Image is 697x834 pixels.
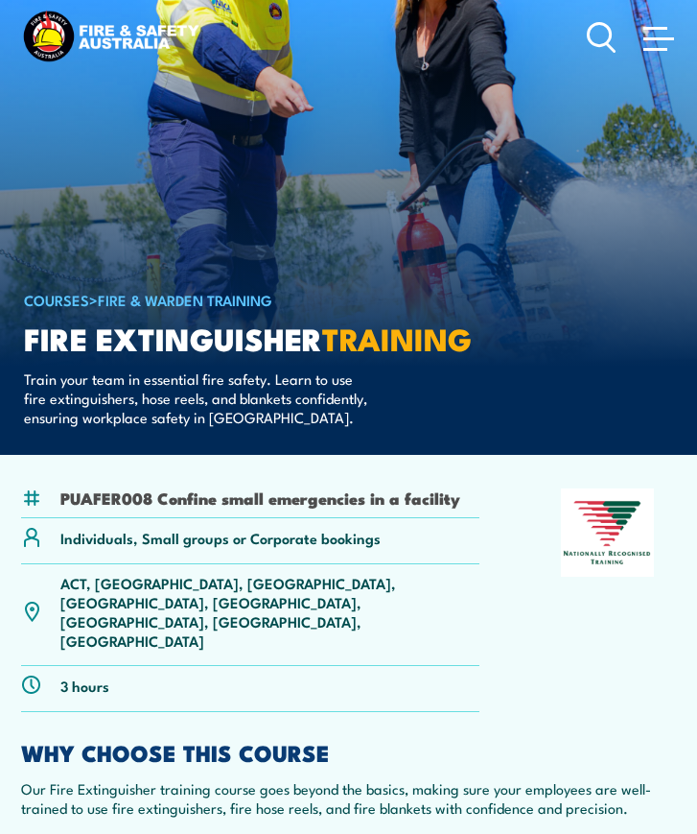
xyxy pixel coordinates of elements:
[21,742,676,762] h2: WHY CHOOSE THIS COURSE
[60,573,479,650] p: ACT, [GEOGRAPHIC_DATA], [GEOGRAPHIC_DATA], [GEOGRAPHIC_DATA], [GEOGRAPHIC_DATA], [GEOGRAPHIC_DATA...
[24,369,374,427] p: Train your team in essential fire safety. Learn to use fire extinguishers, hose reels, and blanke...
[60,528,381,547] p: Individuals, Small groups or Corporate bookings
[24,289,89,310] a: COURSES
[21,779,676,818] p: Our Fire Extinguisher training course goes beyond the basics, making sure your employees are well...
[322,314,472,362] strong: TRAINING
[24,324,498,351] h1: Fire Extinguisher
[98,289,272,310] a: Fire & Warden Training
[24,288,498,311] h6: >
[561,488,654,577] img: Nationally Recognised Training logo.
[60,676,109,695] p: 3 hours
[60,487,460,509] li: PUAFER008 Confine small emergencies in a facility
